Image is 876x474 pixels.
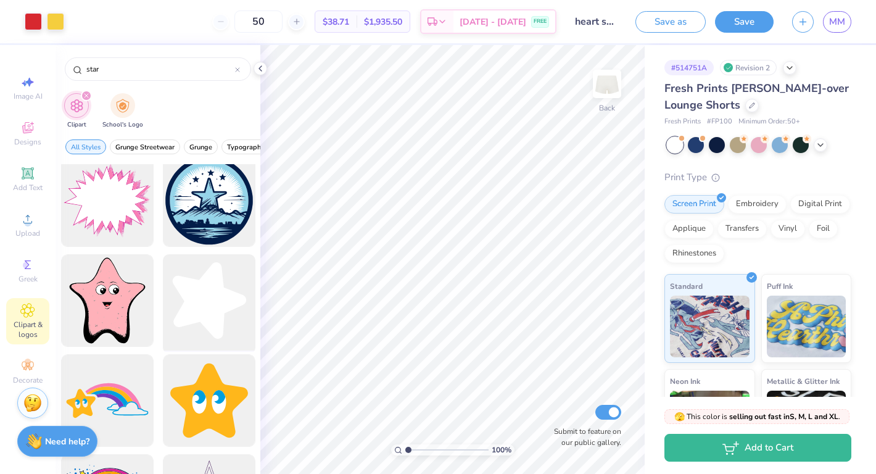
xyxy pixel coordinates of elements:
[13,183,43,193] span: Add Text
[670,391,750,452] img: Neon Ink
[45,436,89,447] strong: Need help?
[227,143,265,152] span: Typography
[599,102,615,114] div: Back
[720,60,777,75] div: Revision 2
[729,412,838,422] strong: selling out fast in S, M, L and XL
[670,375,700,388] span: Neon Ink
[189,143,212,152] span: Grunge
[534,17,547,26] span: FREE
[566,9,626,34] input: Untitled Design
[829,15,845,29] span: MM
[790,195,850,214] div: Digital Print
[221,139,270,154] button: filter button
[664,81,849,112] span: Fresh Prints [PERSON_NAME]-over Lounge Shorts
[64,93,89,130] div: filter for Clipart
[664,117,701,127] span: Fresh Prints
[116,99,130,113] img: School's Logo Image
[71,143,101,152] span: All Styles
[728,195,787,214] div: Embroidery
[707,117,732,127] span: # FP100
[767,375,840,388] span: Metallic & Glitter Ink
[102,120,143,130] span: School's Logo
[492,444,511,455] span: 100 %
[364,15,402,28] span: $1,935.50
[771,220,805,238] div: Vinyl
[70,99,84,113] img: Clipart Image
[102,93,143,130] button: filter button
[664,220,714,238] div: Applique
[67,120,86,130] span: Clipart
[823,11,851,33] a: MM
[85,63,235,75] input: Try "Stars"
[635,11,706,33] button: Save as
[670,280,703,293] span: Standard
[738,117,800,127] span: Minimum Order: 50 +
[664,170,851,185] div: Print Type
[674,411,685,423] span: 🫣
[595,72,619,96] img: Back
[664,195,724,214] div: Screen Print
[767,296,846,357] img: Puff Ink
[15,228,40,238] span: Upload
[664,434,851,462] button: Add to Cart
[6,320,49,339] span: Clipart & logos
[674,411,840,422] span: This color is .
[14,137,41,147] span: Designs
[717,220,767,238] div: Transfers
[115,143,175,152] span: Grunge Streetwear
[809,220,838,238] div: Foil
[184,139,218,154] button: filter button
[102,93,143,130] div: filter for School's Logo
[664,244,724,263] div: Rhinestones
[547,426,621,448] label: Submit to feature on our public gallery.
[65,139,106,154] button: filter button
[13,375,43,385] span: Decorate
[767,391,846,452] img: Metallic & Glitter Ink
[323,15,349,28] span: $38.71
[234,10,283,33] input: – –
[460,15,526,28] span: [DATE] - [DATE]
[14,91,43,101] span: Image AI
[110,139,180,154] button: filter button
[64,93,89,130] button: filter button
[19,274,38,284] span: Greek
[715,11,774,33] button: Save
[664,60,714,75] div: # 514751A
[767,280,793,293] span: Puff Ink
[670,296,750,357] img: Standard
